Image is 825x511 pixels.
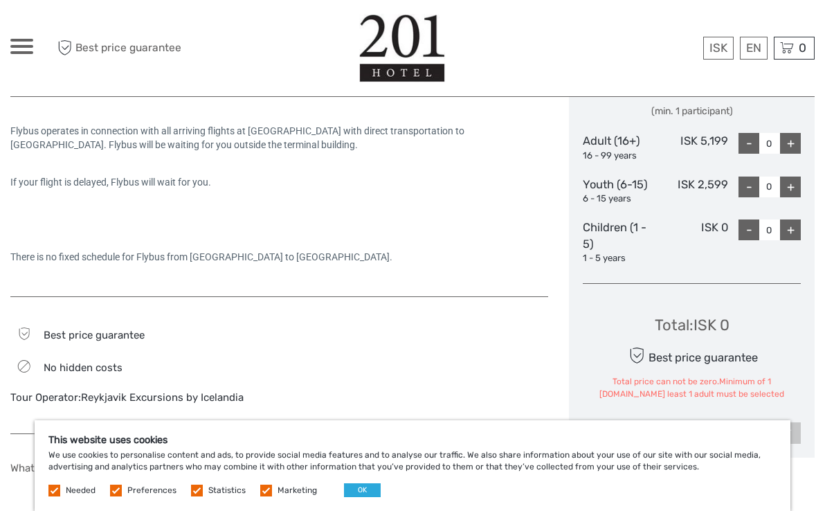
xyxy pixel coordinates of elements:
[583,376,801,400] div: Total price can not be zero.Minimum of 1 [DOMAIN_NAME] least 1 adult must be selected
[583,177,655,206] div: Youth (6-15)
[44,329,145,341] span: Best price guarantee
[344,483,381,497] button: OK
[738,177,759,197] div: -
[359,14,444,82] img: 1139-69e80d06-57d7-4973-b0b3-45c5474b2b75_logo_big.jpg
[655,133,728,162] div: ISK 5,199
[780,219,801,240] div: +
[780,177,801,197] div: +
[278,485,317,496] label: Marketing
[797,41,808,55] span: 0
[10,125,466,150] span: Flybus operates in connection with all arriving flights at [GEOGRAPHIC_DATA] with direct transpor...
[626,343,758,368] div: Best price guarantee
[208,485,246,496] label: Statistics
[583,105,801,118] div: (min. 1 participant)
[583,252,655,265] div: 1 - 5 years
[10,462,265,474] h5: What is included
[583,219,655,265] div: Children (1 - 5)
[66,485,96,496] label: Needed
[583,192,655,206] div: 6 - 15 years
[655,314,729,336] div: Total : ISK 0
[54,37,212,60] span: Best price guarantee
[738,133,759,154] div: -
[159,21,176,38] button: Open LiveChat chat widget
[780,133,801,154] div: +
[127,485,176,496] label: Preferences
[81,391,244,404] a: Reykjavik Excursions by Icelandia
[709,41,727,55] span: ISK
[10,177,211,188] span: If your flight is delayed, Flybus will wait for you.
[655,177,728,206] div: ISK 2,599
[44,361,123,374] span: No hidden costs
[35,420,790,511] div: We use cookies to personalise content and ads, to provide social media features and to analyse ou...
[738,219,759,240] div: -
[19,24,156,35] p: We're away right now. Please check back later!
[583,150,655,163] div: 16 - 99 years
[655,219,728,265] div: ISK 0
[10,251,392,262] span: There is no fixed schedule for Flybus from [GEOGRAPHIC_DATA] to [GEOGRAPHIC_DATA].
[10,488,265,503] ul: Bus FareDrop Off at select locationsFree Wi-Fi
[740,37,768,60] div: EN
[10,391,265,405] div: Tour Operator:
[583,133,655,162] div: Adult (16+)
[48,434,777,446] h5: This website uses cookies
